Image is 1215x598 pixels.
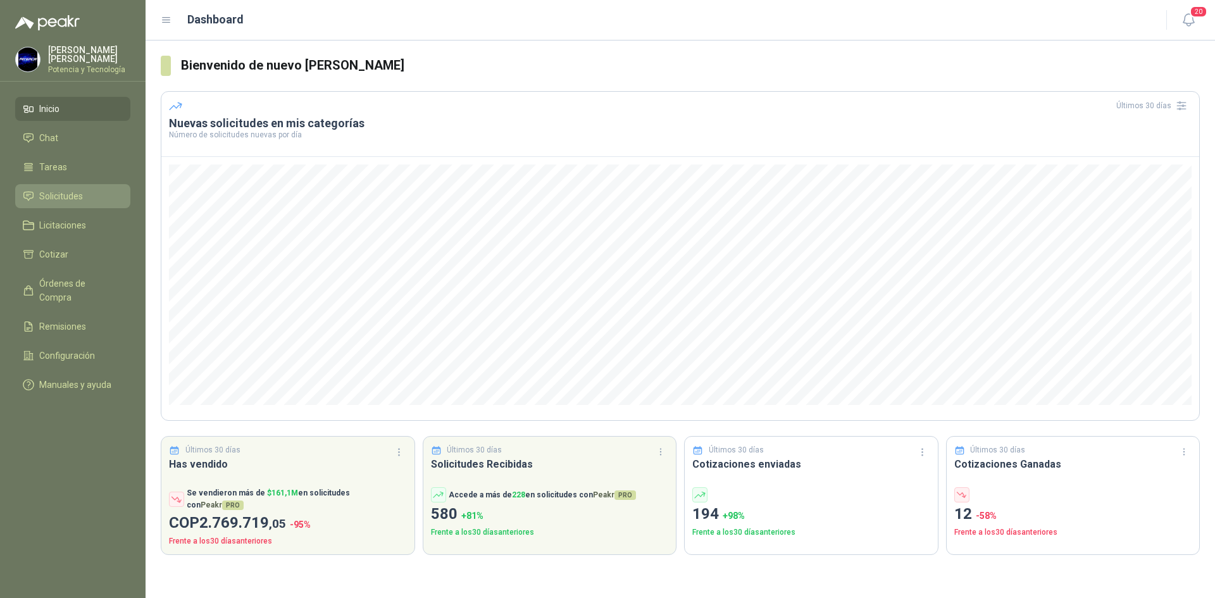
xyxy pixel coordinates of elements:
span: 20 [1190,6,1207,18]
span: Peakr [593,490,636,499]
span: Cotizar [39,247,68,261]
span: PRO [222,501,244,510]
span: Configuración [39,349,95,363]
a: Licitaciones [15,213,130,237]
span: Manuales y ayuda [39,378,111,392]
h3: Bienvenido de nuevo [PERSON_NAME] [181,56,1200,75]
span: 228 [512,490,525,499]
a: Chat [15,126,130,150]
a: Tareas [15,155,130,179]
p: Frente a los 30 días anteriores [431,526,669,539]
p: Últimos 30 días [970,444,1025,456]
span: 2.769.719 [199,514,286,532]
p: Accede a más de en solicitudes con [449,489,636,501]
p: Se vendieron más de en solicitudes con [187,487,407,511]
img: Logo peakr [15,15,80,30]
span: + 81 % [461,511,483,521]
p: COP [169,511,407,535]
span: Remisiones [39,320,86,333]
p: Potencia y Tecnología [48,66,130,73]
a: Manuales y ayuda [15,373,130,397]
span: ,05 [269,516,286,531]
span: Solicitudes [39,189,83,203]
img: Company Logo [16,47,40,72]
h1: Dashboard [187,11,244,28]
a: Órdenes de Compra [15,271,130,309]
span: Tareas [39,160,67,174]
span: Órdenes de Compra [39,277,118,304]
p: Número de solicitudes nuevas por día [169,131,1192,139]
h3: Nuevas solicitudes en mis categorías [169,116,1192,131]
p: 12 [954,502,1192,526]
p: Últimos 30 días [447,444,502,456]
a: Configuración [15,344,130,368]
p: Últimos 30 días [185,444,240,456]
p: 194 [692,502,930,526]
button: 20 [1177,9,1200,32]
p: [PERSON_NAME] [PERSON_NAME] [48,46,130,63]
div: Últimos 30 días [1116,96,1192,116]
a: Solicitudes [15,184,130,208]
p: Últimos 30 días [709,444,764,456]
span: Chat [39,131,58,145]
a: Cotizar [15,242,130,266]
span: + 98 % [723,511,745,521]
h3: Solicitudes Recibidas [431,456,669,472]
span: Licitaciones [39,218,86,232]
h3: Cotizaciones enviadas [692,456,930,472]
span: Peakr [201,501,244,509]
p: Frente a los 30 días anteriores [954,526,1192,539]
span: Inicio [39,102,59,116]
p: Frente a los 30 días anteriores [692,526,930,539]
h3: Has vendido [169,456,407,472]
span: PRO [614,490,636,500]
p: Frente a los 30 días anteriores [169,535,407,547]
span: $ 161,1M [267,489,298,497]
span: -58 % [976,511,997,521]
p: 580 [431,502,669,526]
a: Inicio [15,97,130,121]
h3: Cotizaciones Ganadas [954,456,1192,472]
a: Remisiones [15,315,130,339]
span: -95 % [290,520,311,530]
